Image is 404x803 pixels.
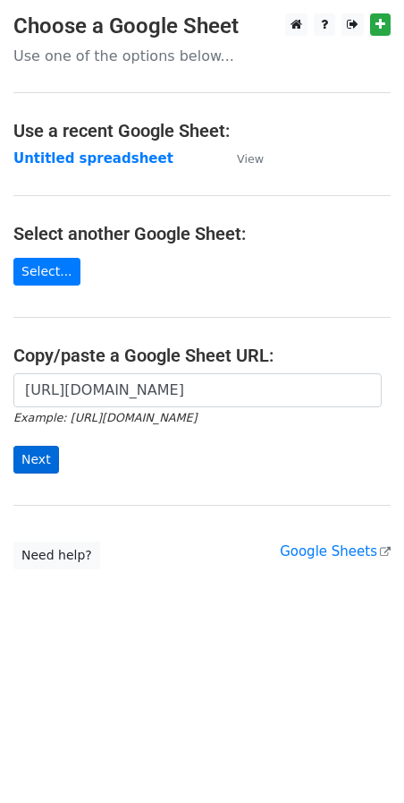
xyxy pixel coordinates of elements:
a: Select... [13,258,80,286]
a: Google Sheets [280,543,391,560]
a: View [219,150,264,167]
input: Paste your Google Sheet URL here [13,373,382,407]
p: Use one of the options below... [13,47,391,65]
a: Need help? [13,542,100,569]
h4: Use a recent Google Sheet: [13,120,391,141]
small: View [237,152,264,166]
a: Untitled spreadsheet [13,150,173,167]
h4: Select another Google Sheet: [13,223,391,244]
input: Next [13,446,59,474]
h4: Copy/paste a Google Sheet URL: [13,345,391,366]
h3: Choose a Google Sheet [13,13,391,39]
small: Example: [URL][DOMAIN_NAME] [13,411,197,424]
